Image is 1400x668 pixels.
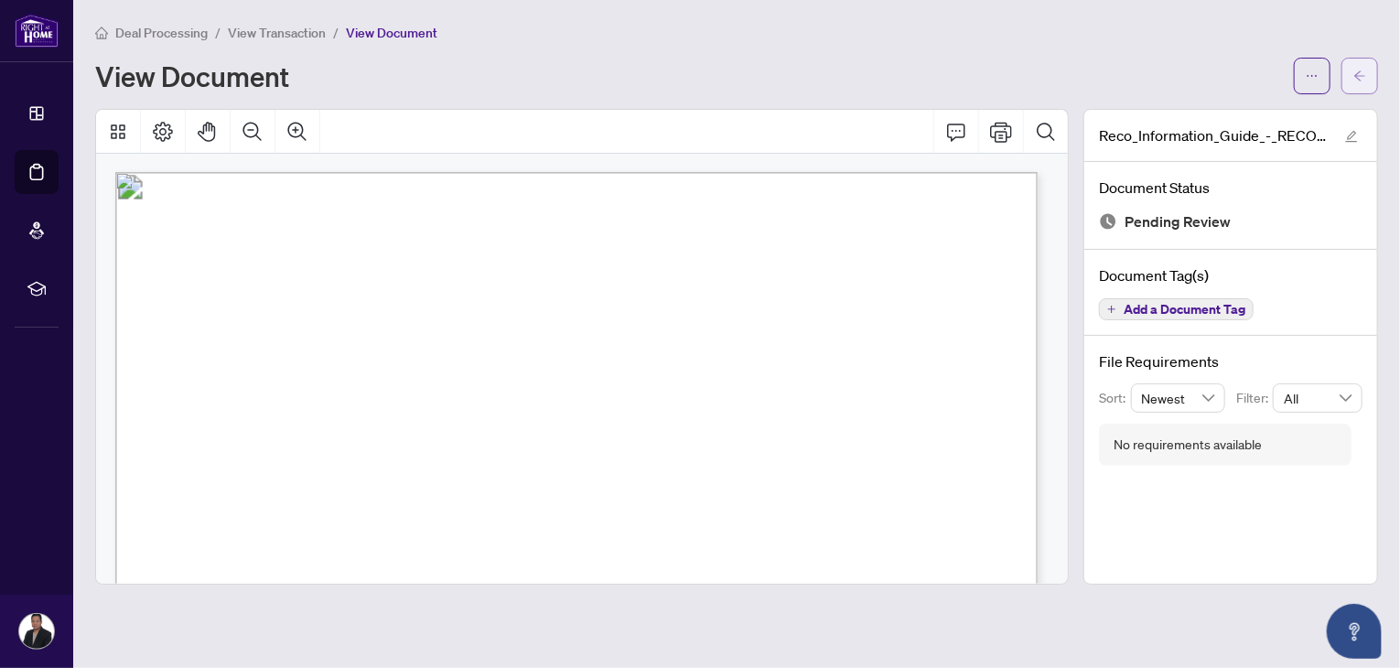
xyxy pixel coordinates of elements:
[1124,303,1245,316] span: Add a Document Tag
[1099,350,1362,372] h4: File Requirements
[346,25,437,41] span: View Document
[1114,435,1262,455] div: No requirements available
[333,22,339,43] li: /
[1142,384,1215,412] span: Newest
[1353,70,1366,82] span: arrow-left
[228,25,326,41] span: View Transaction
[1099,177,1362,199] h4: Document Status
[95,61,289,91] h1: View Document
[1327,604,1382,659] button: Open asap
[1284,384,1352,412] span: All
[1099,264,1362,286] h4: Document Tag(s)
[1236,388,1273,408] p: Filter:
[19,614,54,649] img: Profile Icon
[1099,388,1131,408] p: Sort:
[1099,212,1117,231] img: Document Status
[115,25,208,41] span: Deal Processing
[1306,70,1319,82] span: ellipsis
[1345,130,1358,143] span: edit
[1125,210,1231,234] span: Pending Review
[95,27,108,39] span: home
[215,22,221,43] li: /
[1107,305,1116,314] span: plus
[1099,124,1328,146] span: Reco_Information_Guide_-_RECO_Forms 2.pdf
[1099,298,1254,320] button: Add a Document Tag
[15,14,59,48] img: logo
